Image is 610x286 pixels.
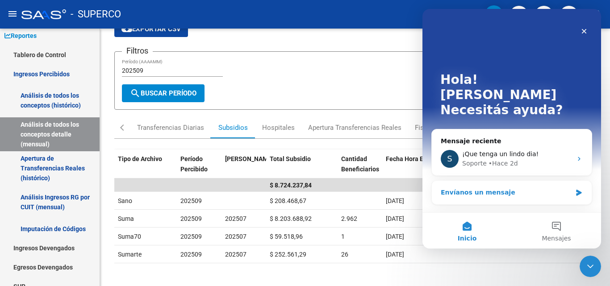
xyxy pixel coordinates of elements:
[422,9,601,249] iframe: Intercom live chat
[122,84,205,102] button: Buscar Período
[118,155,162,162] span: Tipo de Archivo
[341,251,348,258] span: 26
[180,215,202,222] span: 202509
[118,233,141,240] span: Suma70
[386,197,404,204] span: [DATE]
[122,45,153,57] h3: Filtros
[341,215,357,222] span: 2.962
[118,251,142,258] span: Sumarte
[341,155,379,173] span: Cantidad Beneficiarios
[341,233,345,240] span: 1
[180,233,202,240] span: 202509
[386,155,453,162] span: Fecha Hora Envío ARCA
[415,123,454,133] div: Fiscalización
[180,155,208,173] span: Período Percibido
[180,251,202,258] span: 202509
[137,123,204,133] div: Transferencias Diarias
[225,155,273,162] span: [PERSON_NAME]
[7,8,18,19] mat-icon: menu
[270,155,311,162] span: Total Subsidio
[386,251,404,258] span: [DATE]
[580,256,601,277] iframe: Intercom live chat
[121,25,181,33] span: Exportar CSV
[180,197,202,204] span: 202509
[270,251,306,258] span: $ 252.561,29
[114,149,177,189] datatable-header-cell: Tipo de Archivo
[225,215,247,222] span: 202507
[266,149,338,189] datatable-header-cell: Total Subsidio
[338,149,382,189] datatable-header-cell: Cantidad Beneficiarios
[386,215,404,222] span: [DATE]
[118,197,132,204] span: Sano
[121,23,132,34] mat-icon: cloud_download
[386,233,404,240] span: [DATE]
[130,89,196,97] span: Buscar Período
[262,123,295,133] div: Hospitales
[118,215,134,222] span: Suma
[225,233,247,240] span: 202507
[270,215,312,222] span: $ 8.203.688,92
[225,251,247,258] span: 202507
[382,149,589,189] datatable-header-cell: Fecha Hora Envío ARCA
[71,4,121,24] span: - SUPERCO
[270,233,303,240] span: $ 59.518,96
[114,21,188,37] button: Exportar CSV
[221,149,266,189] datatable-header-cell: Período Devengado
[218,123,248,133] div: Subsidios
[308,123,401,133] div: Apertura Transferencias Reales
[4,31,37,41] span: Reportes
[130,88,141,99] mat-icon: search
[270,197,306,204] span: $ 208.468,67
[177,149,221,189] datatable-header-cell: Período Percibido
[270,182,312,189] span: $ 8.724.237,84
